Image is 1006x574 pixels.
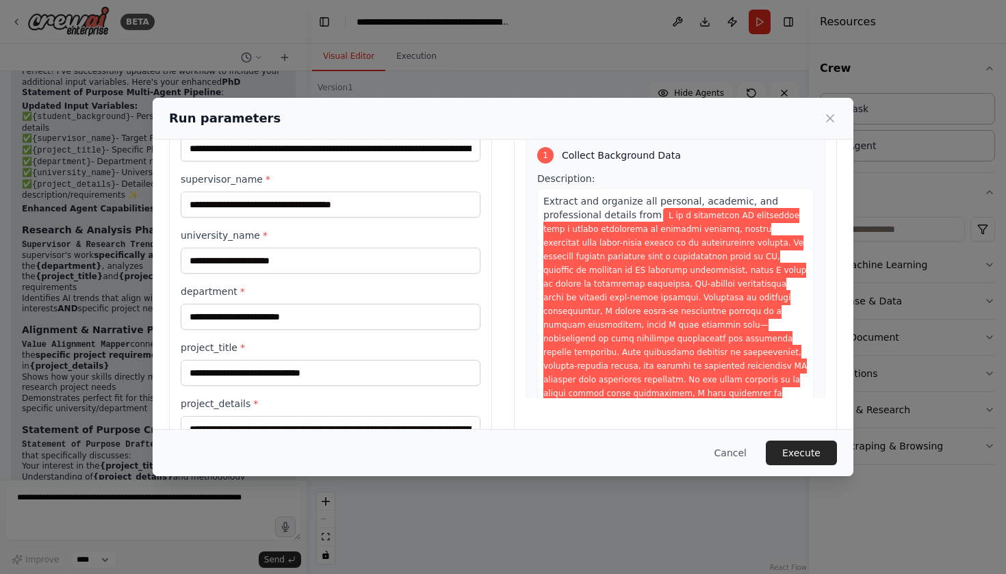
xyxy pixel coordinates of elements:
[181,285,480,298] label: department
[537,173,595,184] span: Description:
[704,441,758,465] button: Cancel
[543,196,778,220] span: Extract and organize all personal, academic, and professional details from
[181,341,480,354] label: project_title
[181,397,480,410] label: project_details
[766,441,837,465] button: Execute
[537,147,554,164] div: 1
[169,109,281,128] h2: Run parameters
[562,148,681,162] span: Collect Background Data
[181,172,480,186] label: supervisor_name
[181,229,480,242] label: university_name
